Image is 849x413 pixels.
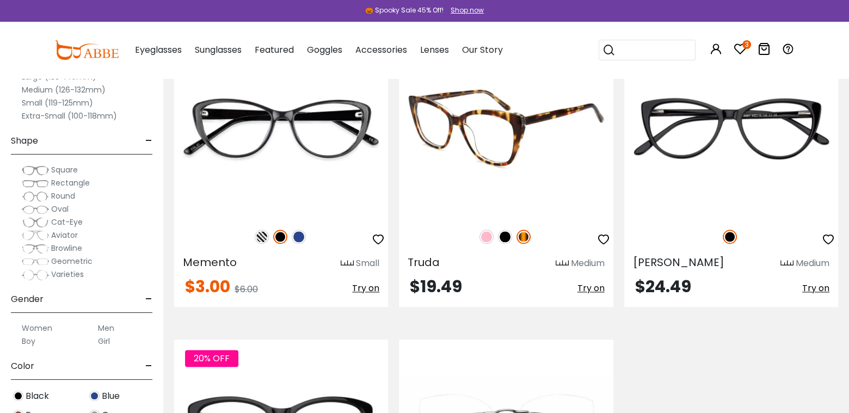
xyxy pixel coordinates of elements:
label: Girl [98,335,110,348]
label: Medium (126-132mm) [22,83,106,96]
span: Blue [102,390,120,403]
label: Boy [22,335,35,348]
span: Accessories [355,44,407,56]
label: Women [22,322,52,335]
img: Square.png [22,165,49,176]
img: abbeglasses.com [54,40,119,60]
button: Try on [352,279,379,298]
span: Browline [51,243,82,254]
img: Cat-Eye.png [22,217,49,228]
button: Try on [577,279,605,298]
span: $24.49 [635,275,691,298]
span: $3.00 [185,275,230,298]
i: 3 [742,40,751,49]
img: Black Truda - Acetate ,Universal Bridge Fit [399,39,613,218]
span: Black [26,390,49,403]
img: Pattern [255,230,269,244]
span: Shape [11,128,38,154]
span: $6.00 [235,283,258,295]
img: size ruler [780,260,793,268]
img: Tortoise [516,230,531,244]
div: 🎃 Spooky Sale 45% Off! [365,5,444,15]
img: Black Traci - Acetate ,Universal Bridge Fit [624,39,838,218]
label: Men [98,322,114,335]
img: Black [498,230,512,244]
img: Varieties.png [22,269,49,281]
span: Sunglasses [195,44,242,56]
img: Geometric.png [22,256,49,267]
button: Try on [802,279,829,298]
span: - [145,353,152,379]
span: Featured [255,44,294,56]
img: Browline.png [22,243,49,254]
img: Aviator.png [22,230,49,241]
img: Black [13,391,23,401]
img: Black [273,230,287,244]
span: Color [11,353,34,379]
label: Small (119-125mm) [22,96,93,109]
span: Try on [802,282,829,294]
img: size ruler [341,260,354,268]
div: Medium [796,257,829,270]
div: Small [356,257,379,270]
span: Lenses [420,44,449,56]
span: Aviator [51,230,78,241]
span: Geometric [51,256,93,267]
img: Black [723,230,737,244]
img: Round.png [22,191,49,202]
span: Try on [352,282,379,294]
a: Shop now [445,5,484,15]
span: Cat-Eye [51,217,83,227]
span: Oval [51,204,69,214]
img: Blue [292,230,306,244]
img: Blue [89,391,100,401]
div: Shop now [451,5,484,15]
span: Goggles [307,44,342,56]
span: Varieties [51,269,84,280]
img: Rectangle.png [22,178,49,189]
span: Memento [183,255,237,270]
span: [PERSON_NAME] [633,255,724,270]
span: $19.49 [410,275,462,298]
a: 3 [734,45,747,57]
span: - [145,286,152,312]
span: Rectangle [51,177,90,188]
label: Extra-Small (100-118mm) [22,109,117,122]
span: Eyeglasses [135,44,182,56]
img: size ruler [556,260,569,268]
img: Black Memento - Acetate ,Universal Bridge Fit [174,39,388,218]
span: Square [51,164,78,175]
span: 20% OFF [185,350,238,367]
span: Round [51,190,75,201]
span: Gender [11,286,44,312]
span: Try on [577,282,605,294]
span: - [145,128,152,154]
img: Pink [479,230,494,244]
div: Medium [571,257,605,270]
img: Oval.png [22,204,49,215]
span: Truda [408,255,440,270]
span: Our Story [462,44,503,56]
